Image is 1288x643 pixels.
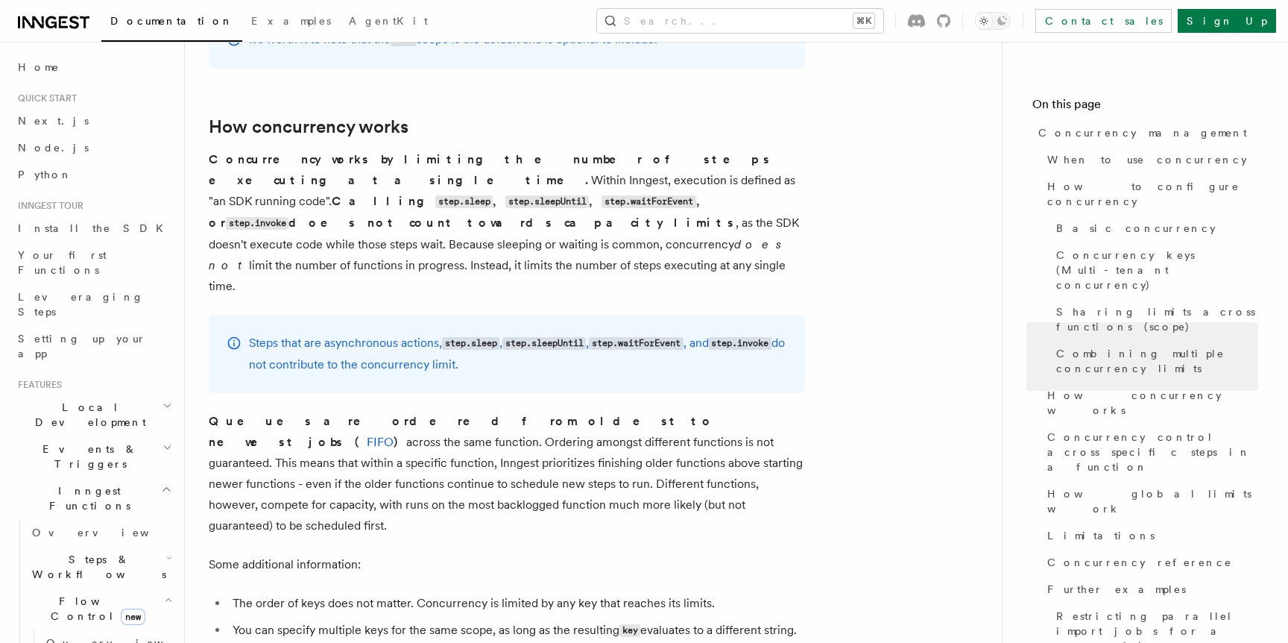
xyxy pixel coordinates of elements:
[1035,9,1172,33] a: Contact sales
[18,333,146,360] span: Setting up your app
[228,620,805,642] li: You can specify multiple keys for the same scope, as long as the resulting evaluates to a differe...
[1041,424,1258,480] a: Concurrency control across specific steps in a function
[1032,119,1258,146] a: Concurrency management
[209,411,805,536] p: across the same function. Ordering amongst different functions is not guaranteed. This means that...
[853,13,874,28] kbd: ⌘K
[12,283,175,325] a: Leveraging Steps
[602,195,695,208] code: step.waitForEvent
[26,594,164,624] span: Flow Control
[209,152,771,187] strong: Concurrency works by limiting the number of steps executing at a single time.
[1047,555,1232,570] span: Concurrency reference
[209,237,790,272] em: does not
[18,169,72,181] span: Python
[502,337,586,350] code: step.sleepUntil
[26,546,175,588] button: Steps & Workflows
[12,242,175,283] a: Your first Functions
[12,379,62,391] span: Features
[1041,576,1258,603] a: Further examples
[442,337,499,350] code: step.sleep
[367,435,394,449] a: FIFO
[12,107,175,134] a: Next.js
[12,54,175,81] a: Home
[12,442,162,471] span: Events & Triggers
[619,624,640,637] code: key
[1047,430,1258,474] span: Concurrency control across specific steps in a function
[12,394,175,436] button: Local Development
[228,593,805,614] li: The order of keys does not matter. Concurrency is limited by any key that reaches its limits.
[1047,582,1186,597] span: Further examples
[12,400,162,430] span: Local Development
[18,222,172,234] span: Install the SDK
[209,116,408,137] a: How concurrency works
[1050,242,1258,298] a: Concurrency keys (Multi-tenant concurrency)
[251,15,331,27] span: Examples
[709,337,771,350] code: step.invoke
[1047,179,1258,209] span: How to configure concurrency
[18,291,144,318] span: Leveraging Steps
[1041,522,1258,549] a: Limitations
[975,12,1011,30] button: Toggle dark mode
[226,217,288,230] code: step.invoke
[26,552,166,582] span: Steps & Workflows
[1047,486,1258,516] span: How global limits work
[1050,215,1258,242] a: Basic concurrency
[18,115,89,127] span: Next.js
[209,194,736,230] strong: Calling , , , or does not count towards capacity limits
[1050,298,1258,340] a: Sharing limits across functions (scope)
[12,436,175,477] button: Events & Triggers
[349,15,428,27] span: AgentKit
[12,477,175,519] button: Inngest Functions
[242,4,340,40] a: Examples
[1041,173,1258,215] a: How to configure concurrency
[1056,304,1258,334] span: Sharing limits across functions (scope)
[1047,388,1258,418] span: How concurrency works
[1032,95,1258,119] h4: On this page
[589,337,683,350] code: step.waitForEvent
[1047,152,1247,167] span: When to use concurrency
[26,588,175,630] button: Flow Controlnew
[597,9,883,33] button: Search...⌘K
[32,527,186,539] span: Overview
[121,609,145,625] span: new
[505,195,589,208] code: step.sleepUntil
[110,15,233,27] span: Documentation
[12,325,175,367] a: Setting up your app
[435,195,493,208] code: step.sleep
[1038,125,1247,140] span: Concurrency management
[1041,382,1258,424] a: How concurrency works
[18,60,60,75] span: Home
[1041,146,1258,173] a: When to use concurrency
[12,134,175,161] a: Node.js
[12,161,175,188] a: Python
[1050,340,1258,382] a: Combining multiple concurrency limits
[340,4,437,40] a: AgentKit
[209,554,805,575] p: Some additional information:
[101,4,242,42] a: Documentation
[12,200,83,212] span: Inngest tour
[1047,528,1155,543] span: Limitations
[12,215,175,242] a: Install the SDK
[1056,248,1258,292] span: Concurrency keys (Multi-tenant concurrency)
[18,142,89,154] span: Node.js
[209,414,714,449] strong: Queues are ordered from oldest to newest jobs ( )
[1041,480,1258,522] a: How global limits work
[12,92,77,104] span: Quick start
[18,249,107,276] span: Your first Functions
[26,519,175,546] a: Overview
[209,149,805,297] p: Within Inngest, execution is defined as "an SDK running code". , as the SDK doesn't execute code ...
[1178,9,1276,33] a: Sign Up
[1041,549,1258,576] a: Concurrency reference
[1056,221,1216,236] span: Basic concurrency
[249,333,787,375] p: Steps that are asynchronous actions, , , , and do not contribute to the concurrency limit.
[12,483,161,513] span: Inngest Functions
[1056,346,1258,376] span: Combining multiple concurrency limits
